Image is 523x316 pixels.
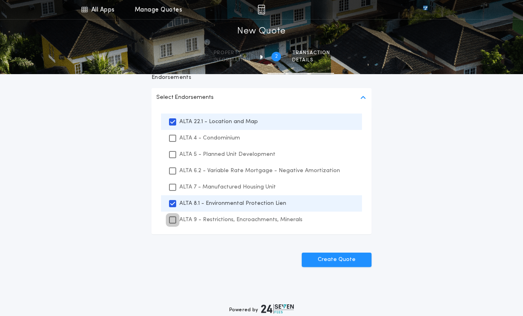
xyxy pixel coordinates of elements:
span: Transaction [292,50,330,56]
p: ALTA 9 - Restrictions, Encroachments, Minerals [179,216,303,224]
p: ALTA 22.1 - Location and Map [179,118,258,126]
p: ALTA 5 - Planned Unit Development [179,150,275,159]
ul: Select Endorsements [151,107,372,234]
button: Create Quote [302,253,372,267]
span: details [292,57,330,63]
img: img [258,5,265,14]
button: Select Endorsements [151,88,372,107]
h2: 2 [275,53,278,60]
p: ALTA 6.2 - Variable Rate Mortgage - Negative Amortization [179,167,340,175]
h1: New Quote [237,25,286,38]
img: vs-icon [409,6,442,14]
img: logo [261,304,294,314]
div: Powered by [229,304,294,314]
p: Endorsements [151,74,372,82]
p: Select Endorsements [156,93,214,102]
span: Property [214,50,251,56]
p: ALTA 8.1 - Environmental Protection Lien [179,199,286,208]
p: ALTA 7 - Manufactured Housing Unit [179,183,276,191]
p: ALTA 4 - Condominium [179,134,240,142]
span: information [214,57,251,63]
